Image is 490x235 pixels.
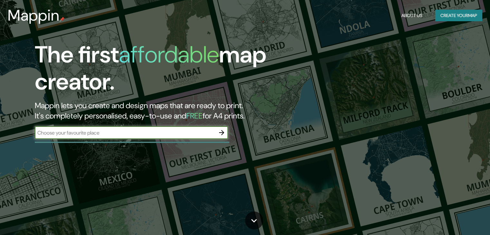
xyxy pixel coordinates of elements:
h1: The first map creator. [35,41,280,100]
h2: Mappin lets you create and design maps that are ready to print. It's completely personalised, eas... [35,100,280,121]
input: Choose your favourite place [35,129,215,136]
h3: Mappin [8,6,60,24]
button: About Us [399,10,425,22]
button: Create yourmap [435,10,482,22]
h5: FREE [186,111,203,121]
img: mappin-pin [60,17,65,22]
h1: affordable [119,40,219,70]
